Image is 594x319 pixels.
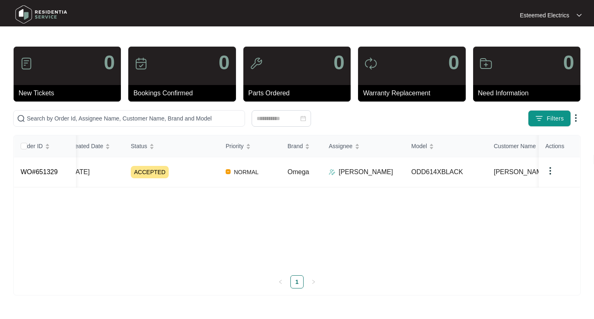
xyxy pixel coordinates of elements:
[571,113,581,123] img: dropdown arrow
[577,13,582,17] img: dropdown arrow
[487,135,570,157] th: Customer Name
[69,142,103,151] span: Created Date
[104,53,115,73] p: 0
[448,53,460,73] p: 0
[20,57,33,70] img: icon
[363,88,465,98] p: Warranty Replacement
[278,279,283,284] span: left
[364,57,377,70] img: icon
[231,167,262,177] span: NORMAL
[62,135,124,157] th: Created Date
[281,135,322,157] th: Brand
[535,114,543,123] img: filter icon
[339,167,393,177] p: [PERSON_NAME]
[307,275,320,288] button: right
[133,88,236,98] p: Bookings Confirmed
[520,11,569,19] p: Esteemed Electrics
[547,114,564,123] span: Filters
[19,88,121,98] p: New Tickets
[27,114,241,123] input: Search by Order Id, Assignee Name, Customer Name, Brand and Model
[405,157,487,187] td: ODD614XBLACK
[288,142,303,151] span: Brand
[288,168,309,175] span: Omega
[226,142,244,151] span: Priority
[21,168,58,175] a: WO#651329
[563,53,574,73] p: 0
[14,135,76,157] th: Order ID
[274,275,287,288] button: left
[539,135,580,157] th: Actions
[333,53,344,73] p: 0
[274,275,287,288] li: Previous Page
[291,276,303,288] a: 1
[134,57,148,70] img: icon
[479,57,493,70] img: icon
[405,135,487,157] th: Model
[226,169,231,174] img: Vercel Logo
[69,168,90,175] span: [DATE]
[131,142,147,151] span: Status
[545,166,555,176] img: dropdown arrow
[124,135,219,157] th: Status
[478,88,580,98] p: Need Information
[411,142,427,151] span: Model
[329,169,335,175] img: Assigner Icon
[494,142,536,151] span: Customer Name
[21,142,43,151] span: Order ID
[250,57,263,70] img: icon
[322,135,405,157] th: Assignee
[494,167,548,177] span: [PERSON_NAME]
[307,275,320,288] li: Next Page
[311,279,316,284] span: right
[131,166,169,178] span: ACCEPTED
[290,275,304,288] li: 1
[248,88,351,98] p: Parts Ordered
[219,53,230,73] p: 0
[219,135,281,157] th: Priority
[528,110,571,127] button: filter iconFilters
[329,142,353,151] span: Assignee
[12,2,70,27] img: residentia service logo
[17,114,25,123] img: search-icon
